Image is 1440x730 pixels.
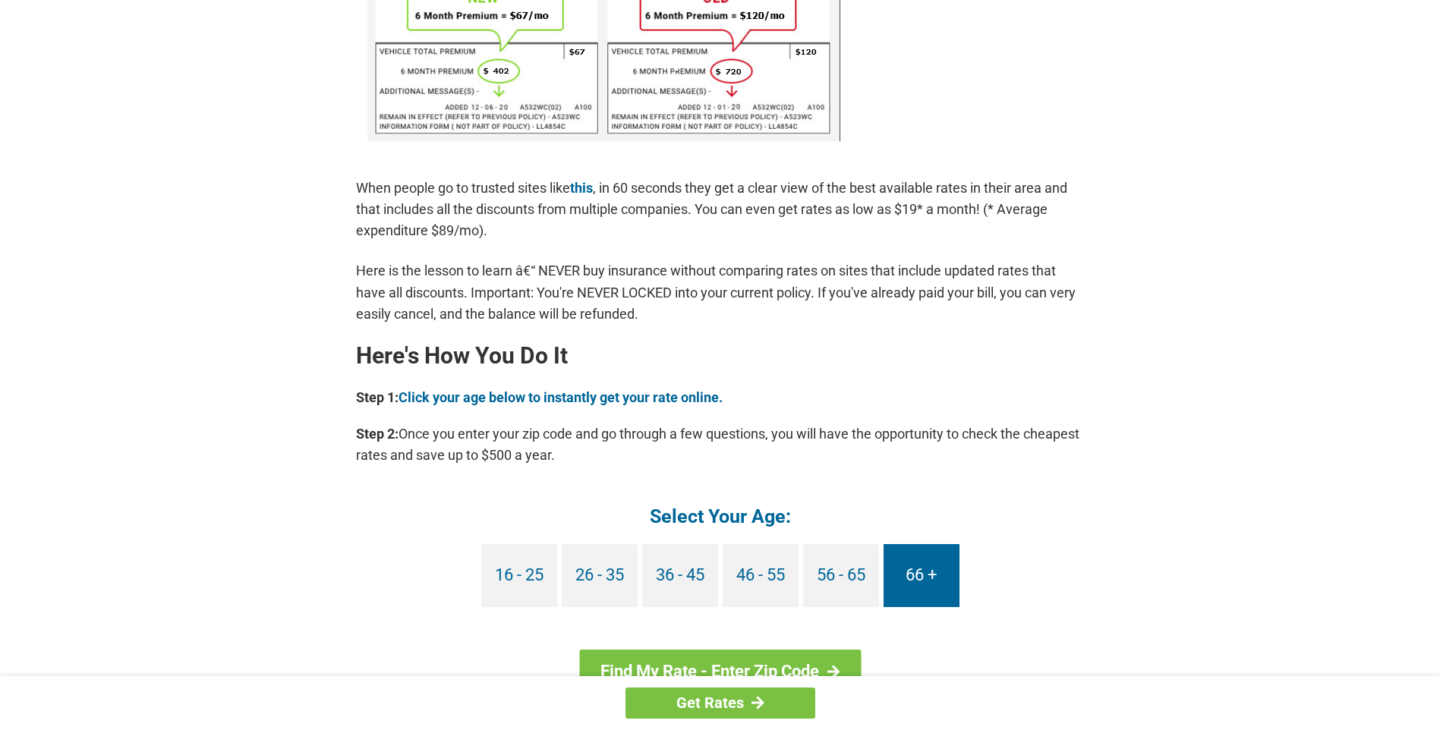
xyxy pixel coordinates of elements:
[356,426,399,442] b: Step 2:
[642,544,718,607] a: 36 - 45
[356,389,399,405] b: Step 1:
[356,178,1085,241] p: When people go to trusted sites like , in 60 seconds they get a clear view of the best available ...
[803,544,879,607] a: 56 - 65
[356,260,1085,324] p: Here is the lesson to learn â€“ NEVER buy insurance without comparing rates on sites that include...
[884,544,959,607] a: 66 +
[562,544,638,607] a: 26 - 35
[399,389,723,405] a: Click your age below to instantly get your rate online.
[579,650,861,694] a: Find My Rate - Enter Zip Code
[356,504,1085,529] h4: Select Your Age:
[723,544,799,607] a: 46 - 55
[481,544,557,607] a: 16 - 25
[356,344,1085,368] h2: Here's How You Do It
[356,423,1085,466] p: Once you enter your zip code and go through a few questions, you will have the opportunity to che...
[625,688,815,719] a: Get Rates
[570,180,593,196] a: this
